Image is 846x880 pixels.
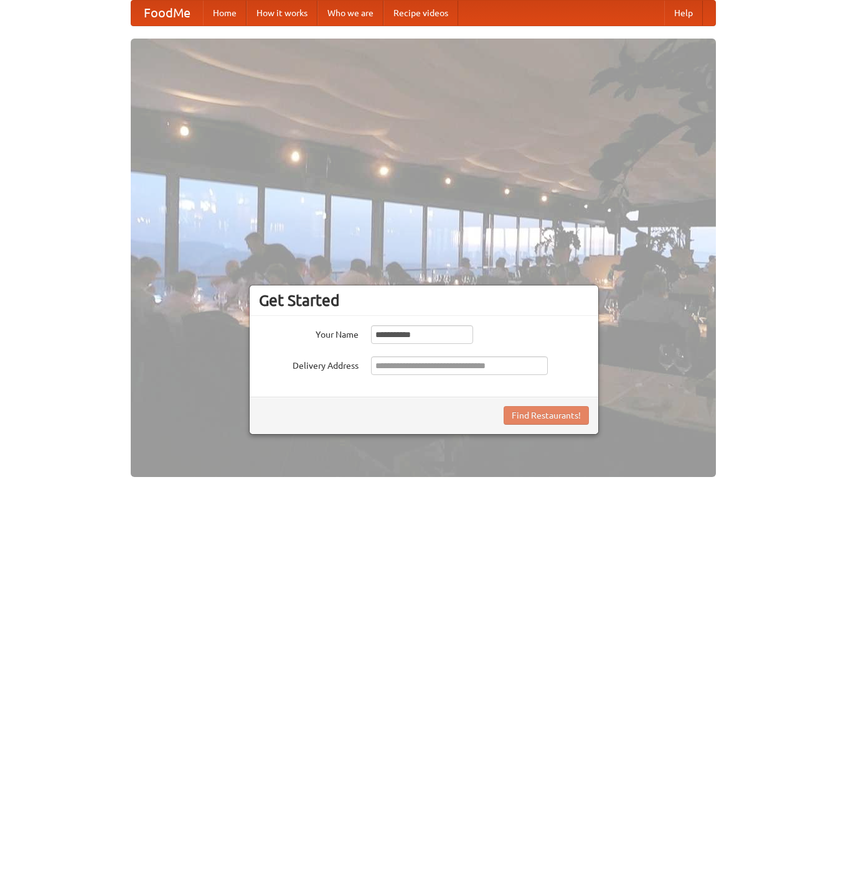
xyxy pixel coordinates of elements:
[247,1,317,25] a: How it works
[259,291,589,310] h3: Get Started
[259,325,359,341] label: Your Name
[203,1,247,25] a: Home
[317,1,383,25] a: Who we are
[259,356,359,372] label: Delivery Address
[383,1,458,25] a: Recipe videos
[504,406,589,425] button: Find Restaurants!
[131,1,203,25] a: FoodMe
[664,1,703,25] a: Help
